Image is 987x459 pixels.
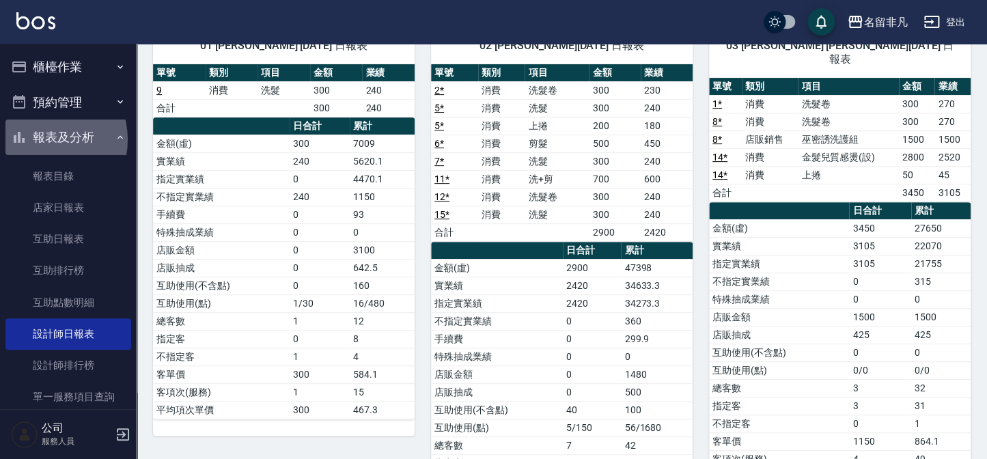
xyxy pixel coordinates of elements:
td: 洗髮卷 [525,81,589,99]
td: 手續費 [431,330,563,348]
th: 單號 [431,64,478,82]
td: 0 [849,273,911,290]
td: 上捲 [798,166,899,184]
td: 特殊抽成業績 [431,348,563,365]
td: 93 [350,206,415,223]
td: 0 [911,344,971,361]
td: 15 [350,383,415,401]
td: 店販抽成 [153,259,290,277]
td: 0/0 [911,361,971,379]
th: 單號 [153,64,206,82]
td: 3105 [849,237,911,255]
td: 240 [641,99,693,117]
td: 0 [563,330,621,348]
a: 互助排行榜 [5,255,131,286]
td: 金髮兒質感燙(設) [798,148,899,166]
td: 700 [589,170,641,188]
td: 實業績 [709,237,849,255]
td: 合計 [153,99,206,117]
td: 3450 [849,219,911,237]
td: 1150 [350,188,415,206]
td: 300 [290,401,350,419]
th: 金額 [899,78,935,96]
td: 不指定客 [709,415,849,432]
a: 互助日報表 [5,223,131,255]
th: 業績 [362,64,415,82]
td: 3 [849,397,911,415]
td: 180 [641,117,693,135]
th: 累計 [350,117,415,135]
td: 240 [290,152,350,170]
td: 300 [589,99,641,117]
td: 240 [641,206,693,223]
td: 32 [911,379,971,397]
button: save [807,8,835,36]
td: 3 [849,379,911,397]
button: 櫃檯作業 [5,49,131,85]
td: 總客數 [431,436,563,454]
td: 互助使用(不含點) [431,401,563,419]
td: 56/1680 [621,419,693,436]
td: 360 [621,312,693,330]
td: 100 [621,401,693,419]
td: 300 [589,152,641,170]
th: 業績 [641,64,693,82]
td: 864.1 [911,432,971,450]
td: 實業績 [431,277,563,294]
a: 店家日報表 [5,192,131,223]
td: 0 [563,348,621,365]
td: 50 [899,166,935,184]
td: 互助使用(點) [153,294,290,312]
td: 500 [589,135,641,152]
td: 0 [849,415,911,432]
a: 報表目錄 [5,161,131,192]
td: 7009 [350,135,415,152]
td: 1 [290,383,350,401]
td: 584.1 [350,365,415,383]
td: 450 [641,135,693,152]
td: 425 [849,326,911,344]
p: 服務人員 [42,435,111,447]
th: 日合計 [563,242,621,260]
td: 店販金額 [431,365,563,383]
td: 160 [350,277,415,294]
td: 230 [641,81,693,99]
a: 設計師日報表 [5,318,131,350]
td: 客單價 [153,365,290,383]
td: 467.3 [350,401,415,419]
td: 0 [911,290,971,308]
h5: 公司 [42,421,111,435]
td: 0 [290,206,350,223]
td: 消費 [206,81,258,99]
td: 0 [849,344,911,361]
td: 1/30 [290,294,350,312]
td: 消費 [478,170,525,188]
td: 消費 [478,99,525,117]
td: 客單價 [709,432,849,450]
td: 240 [362,81,415,99]
td: 3105 [934,184,971,201]
td: 1480 [621,365,693,383]
td: 27650 [911,219,971,237]
td: 消費 [478,206,525,223]
a: 設計師排行榜 [5,350,131,381]
td: 0 [563,383,621,401]
td: 0 [290,277,350,294]
td: 0 [290,259,350,277]
td: 洗髮卷 [798,113,899,130]
td: 4470.1 [350,170,415,188]
td: 270 [934,113,971,130]
td: 642.5 [350,259,415,277]
td: 2520 [934,148,971,166]
td: 消費 [478,135,525,152]
td: 2420 [641,223,693,241]
td: 0 [290,241,350,259]
td: 巫密誘洗護組 [798,130,899,148]
div: 名留非凡 [863,14,907,31]
td: 600 [641,170,693,188]
img: Logo [16,12,55,29]
td: 不指定實業績 [153,188,290,206]
td: 1 [290,312,350,330]
td: 2420 [563,294,621,312]
td: 客項次(服務) [153,383,290,401]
